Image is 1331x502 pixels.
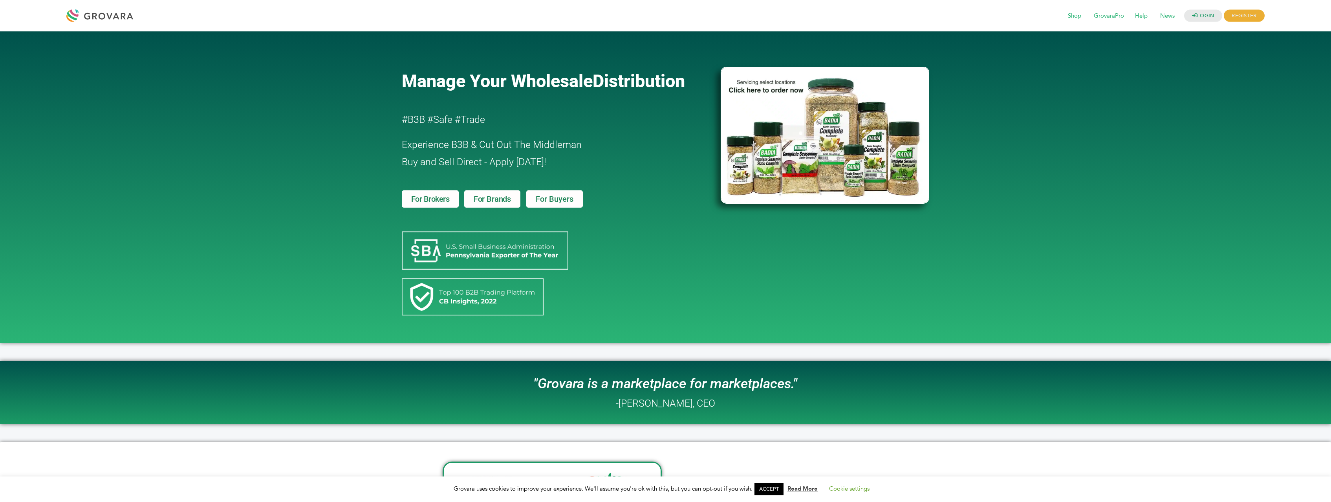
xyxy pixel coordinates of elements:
[402,71,593,91] span: Manage Your Wholesale
[402,111,676,128] h2: #B3B #Safe #Trade
[402,71,708,91] a: Manage Your WholesaleDistribution
[829,485,870,493] a: Cookie settings
[402,156,546,168] span: Buy and Sell Direct - Apply [DATE]!
[464,190,520,208] a: For Brands
[593,71,685,91] span: Distribution
[1062,9,1087,24] span: Shop
[1130,12,1153,20] a: Help
[1088,12,1130,20] a: GrovaraPro
[1184,10,1223,22] a: LOGIN
[1155,12,1180,20] a: News
[1088,9,1130,24] span: GrovaraPro
[1155,9,1180,24] span: News
[754,483,784,495] a: ACCEPT
[474,195,511,203] span: For Brands
[536,195,573,203] span: For Buyers
[1224,10,1264,22] span: REGISTER
[1130,9,1153,24] span: Help
[787,485,818,493] a: Read More
[402,139,582,150] span: Experience B3B & Cut Out The Middleman
[533,376,797,392] i: "Grovara is a marketplace for marketplaces."
[454,485,877,493] span: Grovara uses cookies to improve your experience. We'll assume you're ok with this, but you can op...
[616,398,715,408] h2: -[PERSON_NAME], CEO
[411,195,450,203] span: For Brokers
[1062,12,1087,20] a: Shop
[526,190,583,208] a: For Buyers
[402,190,459,208] a: For Brokers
